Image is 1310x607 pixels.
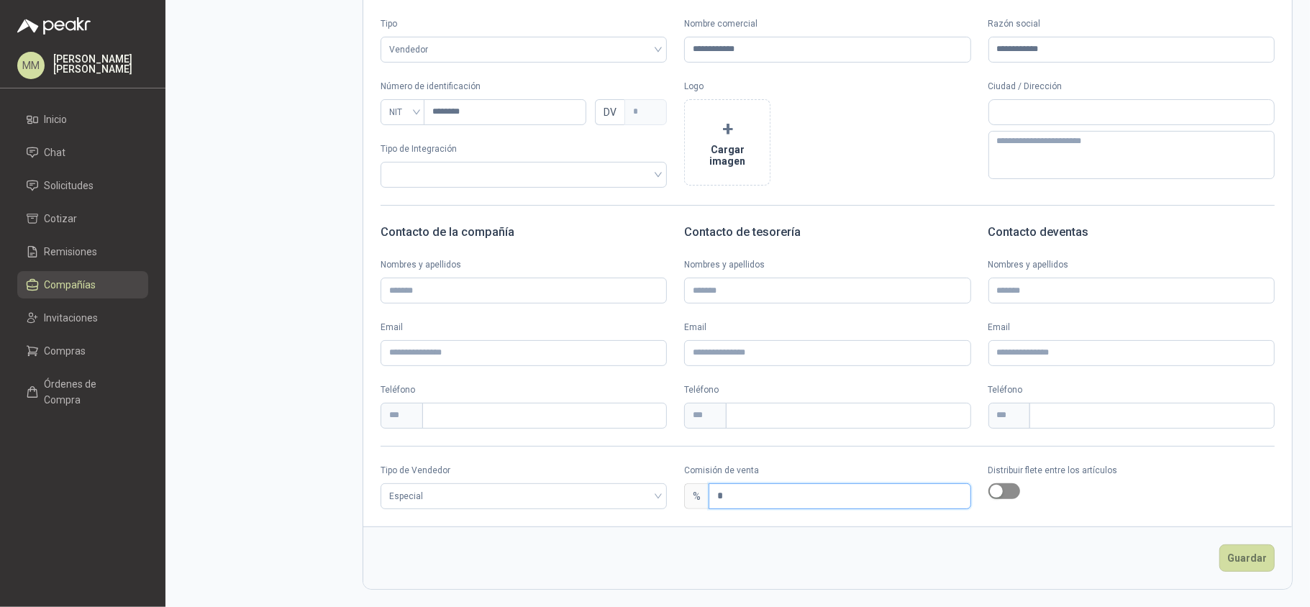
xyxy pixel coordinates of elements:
a: Remisiones [17,238,148,265]
span: Compras [45,343,86,359]
p: [PERSON_NAME] [PERSON_NAME] [53,54,148,74]
p: Teléfono [684,383,970,397]
p: Logo [684,80,970,93]
span: Vendedor [389,39,658,60]
h3: Contacto de tesorería [684,223,970,242]
a: Invitaciones [17,304,148,332]
label: Nombres y apellidos [988,258,1275,272]
label: Razón social [988,17,1275,31]
a: Compras [17,337,148,365]
a: Solicitudes [17,172,148,199]
label: Nombres y apellidos [381,258,667,272]
label: Comisión de venta [684,464,970,478]
p: Número de identificación [381,80,667,93]
span: Órdenes de Compra [45,376,135,408]
a: Chat [17,139,148,166]
p: Tipo de Integración [381,142,667,156]
span: Remisiones [45,244,98,260]
button: Guardar [1219,544,1275,572]
span: Especial [389,485,658,507]
label: Tipo de Vendedor [381,464,667,478]
div: % [684,483,709,509]
p: Teléfono [381,383,667,397]
img: Logo peakr [17,17,91,35]
a: Órdenes de Compra [17,370,148,414]
p: Ciudad / Dirección [988,80,1275,93]
a: Inicio [17,106,148,133]
label: Nombre comercial [684,17,970,31]
span: Inicio [45,111,68,127]
span: Solicitudes [45,178,94,193]
span: Compañías [45,277,96,293]
h3: Contacto de ventas [988,223,1275,242]
label: Nombres y apellidos [684,258,970,272]
label: Email [684,321,970,334]
span: NIT [389,101,417,123]
button: +Cargar imagen [684,99,770,186]
h3: Contacto de la compañía [381,223,667,242]
span: Invitaciones [45,310,99,326]
label: Tipo [381,17,667,31]
span: Cotizar [45,211,78,227]
p: Teléfono [988,383,1275,397]
span: DV [595,99,624,125]
label: Email [988,321,1275,334]
div: MM [17,52,45,79]
label: Email [381,321,667,334]
p: Distribuir flete entre los artículos [988,464,1275,478]
a: Compañías [17,271,148,298]
span: Chat [45,145,66,160]
a: Cotizar [17,205,148,232]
